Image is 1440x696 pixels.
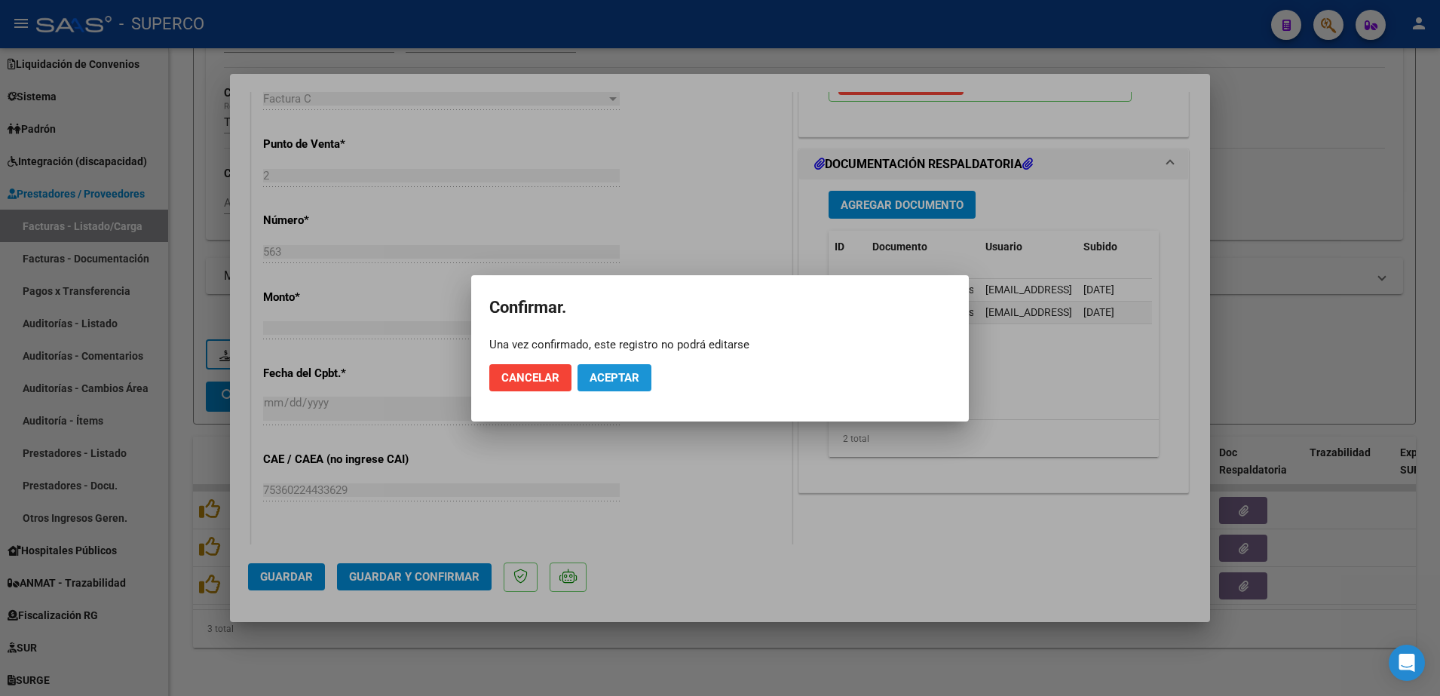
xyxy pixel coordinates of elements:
button: Aceptar [578,364,651,391]
div: Una vez confirmado, este registro no podrá editarse [489,337,951,352]
h2: Confirmar. [489,293,951,322]
div: Open Intercom Messenger [1389,645,1425,681]
span: Aceptar [590,371,639,385]
span: Cancelar [501,371,559,385]
button: Cancelar [489,364,571,391]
